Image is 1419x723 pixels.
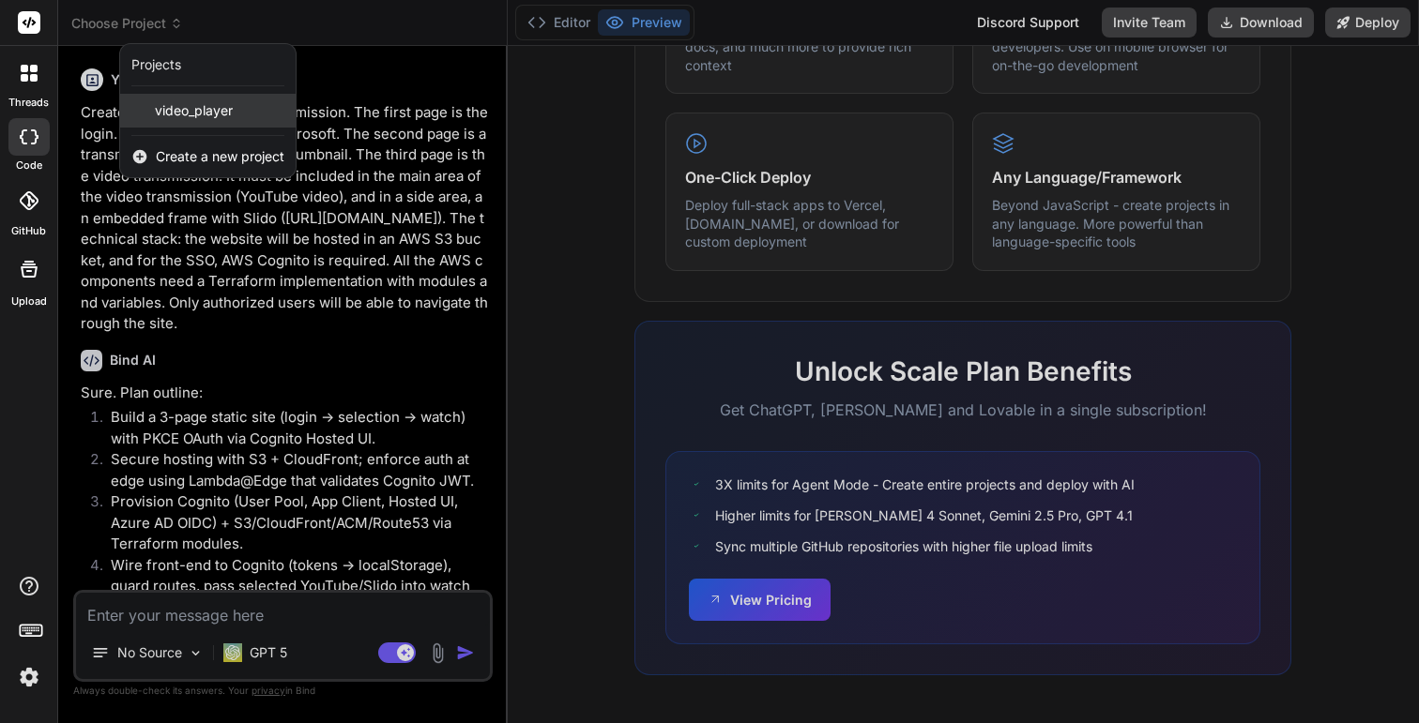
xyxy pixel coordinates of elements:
[16,158,42,173] label: code
[155,101,233,120] span: video_player
[131,55,181,74] div: Projects
[8,95,49,111] label: threads
[11,294,47,309] label: Upload
[13,661,45,693] img: settings
[11,223,46,239] label: GitHub
[156,147,284,166] span: Create a new project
